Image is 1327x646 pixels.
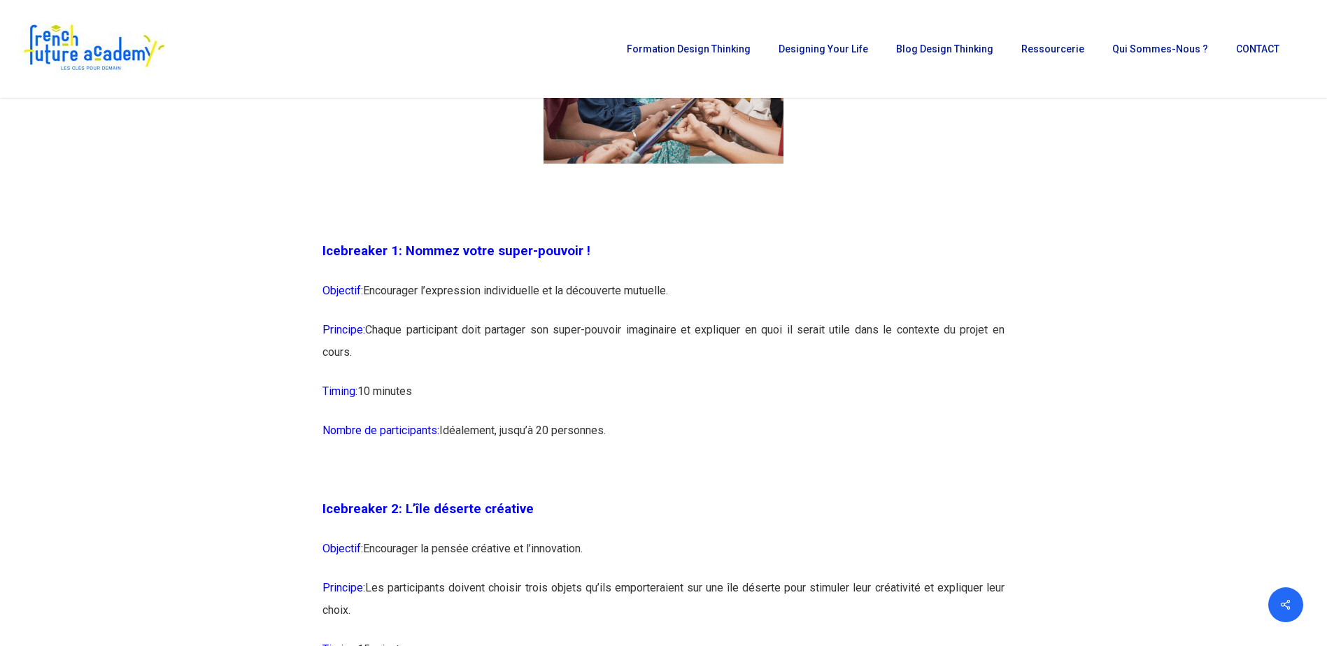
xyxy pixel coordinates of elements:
[322,419,1005,459] p: Idéalement, jusqu’à 20 personnes.
[322,284,363,297] span: Objectif:
[896,43,993,55] span: Blog Design Thinking
[1229,44,1286,54] a: CONTACT
[322,385,357,398] span: Timing:
[1021,43,1084,55] span: Ressourcerie
[322,501,534,517] span: Icebreaker 2: L’île déserte créative
[322,319,1005,380] p: Chaque participant doit partager son super-pouvoir imaginaire et expliquer en quoi il serait util...
[620,44,758,54] a: Formation Design Thinking
[1112,43,1208,55] span: Qui sommes-nous ?
[20,21,167,77] img: French Future Academy
[322,542,363,555] span: Objectif:
[322,424,439,437] span: Nombre de participants:
[322,380,1005,419] p: 10 minutes
[322,581,365,594] span: Principe:
[1014,44,1091,54] a: Ressourcerie
[322,280,1005,319] p: Encourager l’expression individuelle et la découverte mutuelle.
[322,538,1005,577] p: Encourager la pensée créative et l’innovation.
[322,577,1005,638] p: Les participants doivent choisir trois objets qu’ils emporteraient sur une île déserte pour stimu...
[779,43,868,55] span: Designing Your Life
[627,43,751,55] span: Formation Design Thinking
[1105,44,1215,54] a: Qui sommes-nous ?
[322,323,365,336] span: Principe:
[889,44,1000,54] a: Blog Design Thinking
[1236,43,1279,55] span: CONTACT
[772,44,875,54] a: Designing Your Life
[322,243,590,259] span: Icebreaker 1: Nommez votre super-pouvoir !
